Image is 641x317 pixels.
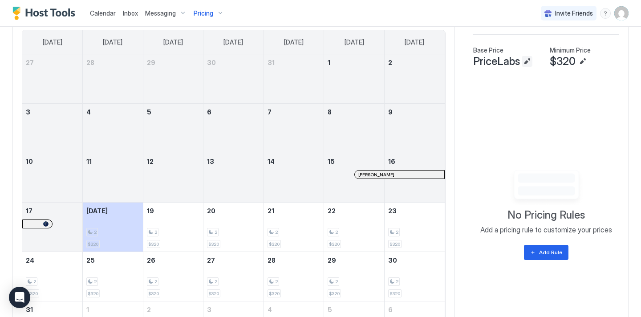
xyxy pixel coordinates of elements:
span: $320 [27,291,38,297]
td: August 7, 2025 [264,104,324,153]
td: August 26, 2025 [143,252,203,301]
a: August 26, 2025 [143,252,203,268]
div: Open Intercom Messenger [9,287,30,308]
span: $320 [148,241,159,247]
td: July 29, 2025 [143,54,203,104]
button: Edit [577,56,588,67]
span: $320 [208,291,219,297]
span: 4 [86,108,91,116]
span: 19 [147,207,154,215]
a: August 11, 2025 [83,153,143,170]
span: 10 [26,158,33,165]
a: August 7, 2025 [264,104,324,120]
td: August 9, 2025 [384,104,445,153]
span: [DATE] [43,38,62,46]
span: 24 [26,256,34,264]
span: 5 [328,306,332,313]
a: August 6, 2025 [203,104,264,120]
a: August 23, 2025 [385,203,445,219]
span: [DATE] [405,38,424,46]
td: August 20, 2025 [203,203,264,252]
span: 6 [388,306,393,313]
td: August 21, 2025 [264,203,324,252]
td: August 14, 2025 [264,153,324,203]
a: August 27, 2025 [203,252,264,268]
a: August 8, 2025 [324,104,384,120]
span: 28 [268,256,276,264]
a: August 5, 2025 [143,104,203,120]
div: [PERSON_NAME] [358,172,441,178]
span: $320 [208,241,219,247]
span: [DATE] [163,38,183,46]
a: August 1, 2025 [324,54,384,71]
td: August 23, 2025 [384,203,445,252]
span: 31 [26,306,33,313]
span: 26 [147,256,155,264]
span: 29 [328,256,336,264]
td: July 30, 2025 [203,54,264,104]
span: PriceLabs [473,55,520,68]
button: Edit [522,56,532,67]
span: 4 [268,306,272,313]
span: 30 [207,59,216,66]
a: Friday [336,30,373,54]
span: $320 [88,291,98,297]
span: 2 [275,229,278,235]
span: $320 [550,55,576,68]
span: 7 [268,108,272,116]
a: August 14, 2025 [264,153,324,170]
span: [DATE] [284,38,304,46]
td: August 2, 2025 [384,54,445,104]
td: August 17, 2025 [22,203,83,252]
a: Tuesday [154,30,192,54]
a: August 21, 2025 [264,203,324,219]
td: August 19, 2025 [143,203,203,252]
span: [DATE] [223,38,243,46]
td: August 24, 2025 [22,252,83,301]
span: Invite Friends [555,9,593,17]
td: August 13, 2025 [203,153,264,203]
div: Host Tools Logo [12,7,79,20]
a: August 10, 2025 [22,153,82,170]
span: 5 [147,108,151,116]
td: July 27, 2025 [22,54,83,104]
a: July 28, 2025 [83,54,143,71]
a: August 17, 2025 [22,203,82,219]
td: July 28, 2025 [83,54,143,104]
span: 3 [207,306,211,313]
a: Monday [94,30,131,54]
span: 29 [147,59,155,66]
span: 2 [335,279,338,284]
span: 22 [328,207,336,215]
a: August 12, 2025 [143,153,203,170]
span: 27 [26,59,34,66]
a: July 30, 2025 [203,54,264,71]
span: [DATE] [345,38,364,46]
a: Thursday [275,30,312,54]
span: $320 [269,291,280,297]
span: [DATE] [103,38,122,46]
span: 2 [275,279,278,284]
span: $320 [269,241,280,247]
a: Calendar [90,8,116,18]
span: 21 [268,207,274,215]
a: August 30, 2025 [385,252,445,268]
a: August 9, 2025 [385,104,445,120]
span: 1 [328,59,330,66]
span: [PERSON_NAME] [358,172,394,178]
span: 8 [328,108,332,116]
span: 11 [86,158,92,165]
a: Sunday [34,30,71,54]
td: August 10, 2025 [22,153,83,203]
span: 2 [154,279,157,284]
span: Base Price [473,46,503,54]
span: Pricing [194,9,213,17]
span: Inbox [123,9,138,17]
span: $320 [389,291,400,297]
a: August 4, 2025 [83,104,143,120]
span: 2 [33,279,36,284]
span: Messaging [145,9,176,17]
span: Calendar [90,9,116,17]
td: August 3, 2025 [22,104,83,153]
span: 30 [388,256,397,264]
